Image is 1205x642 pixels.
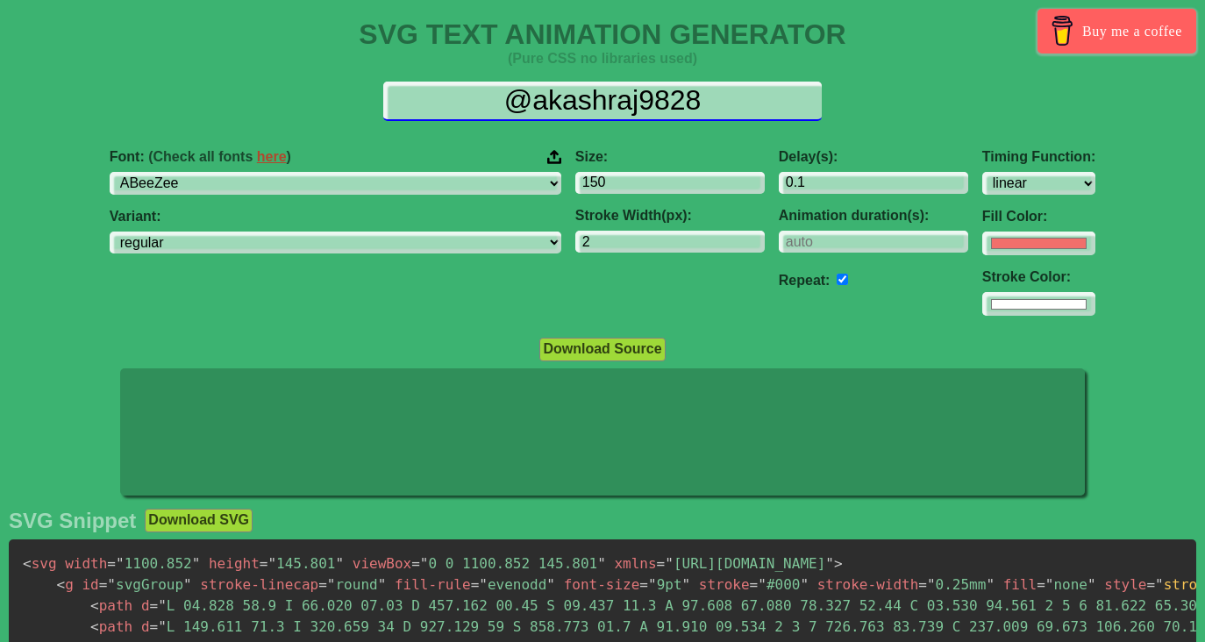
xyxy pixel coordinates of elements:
span: " [158,597,167,614]
span: path [90,618,132,635]
span: viewBox [353,555,411,572]
span: (Check all fonts ) [148,149,291,164]
span: " [648,576,657,593]
span: none [1037,576,1095,593]
span: = [107,555,116,572]
span: evenodd [471,576,555,593]
span: g [57,576,74,593]
span: " [758,576,766,593]
span: " [1087,576,1096,593]
span: stroke-width [817,576,919,593]
span: " [665,555,674,572]
span: " [546,576,555,593]
span: = [918,576,927,593]
span: = [411,555,420,572]
span: = [1037,576,1045,593]
span: Buy me a coffee [1082,16,1182,46]
span: = [639,576,648,593]
span: " [192,555,201,572]
span: < [90,618,99,635]
span: < [57,576,66,593]
input: 0.1s [779,172,968,194]
span: " [107,576,116,593]
span: 145.801 [260,555,344,572]
span: " [336,555,345,572]
span: " [479,576,488,593]
span: " [378,576,387,593]
span: font-size [564,576,640,593]
span: = [260,555,268,572]
span: " [183,576,192,593]
button: Download Source [539,338,665,360]
span: d [141,618,150,635]
img: Upload your font [547,149,561,165]
span: stroke [699,576,750,593]
span: stroke-linecap [200,576,318,593]
label: Fill Color: [982,209,1095,225]
input: auto [779,231,968,253]
label: Size: [575,149,765,165]
label: Timing Function: [982,149,1095,165]
span: " [927,576,936,593]
span: < [23,555,32,572]
span: " [158,618,167,635]
span: [URL][DOMAIN_NAME] [657,555,834,572]
span: xmlns [614,555,656,572]
span: " [267,555,276,572]
input: 100 [575,172,765,194]
span: " [825,555,834,572]
span: " [327,576,336,593]
span: " [800,576,809,593]
span: = [150,618,159,635]
span: " [420,555,429,572]
span: width [65,555,107,572]
span: round [318,576,386,593]
span: #000 [750,576,809,593]
span: = [150,597,159,614]
span: " [986,576,995,593]
span: 0.25mm [918,576,995,593]
span: 1100.852 [107,555,200,572]
label: Delay(s): [779,149,968,165]
span: id [82,576,98,593]
label: Stroke Color: [982,269,1095,285]
a: Buy me a coffee [1037,9,1196,53]
label: Animation duration(s): [779,208,968,224]
span: style [1104,576,1146,593]
span: height [209,555,260,572]
span: " [1045,576,1054,593]
label: Variant: [110,209,561,225]
span: Font: [110,149,291,165]
span: " [682,576,691,593]
span: = [471,576,480,593]
span: 9pt [639,576,690,593]
img: Buy me a coffee [1047,16,1078,46]
span: 0 0 1100.852 145.801 [411,555,606,572]
span: =" [1146,576,1163,593]
span: svg [23,555,57,572]
span: < [90,597,99,614]
a: here [257,149,287,164]
span: " [597,555,606,572]
span: = [657,555,666,572]
label: Repeat: [779,273,831,288]
input: auto [837,274,848,285]
span: = [99,576,108,593]
span: = [750,576,759,593]
span: = [318,576,327,593]
label: Stroke Width(px): [575,208,765,224]
input: 2px [575,231,765,253]
span: > [834,555,843,572]
span: " [116,555,125,572]
span: path [90,597,132,614]
span: d [141,597,150,614]
input: Input Text Here [383,82,822,121]
span: fill-rule [395,576,471,593]
h2: SVG Snippet [9,509,136,533]
button: Download SVG [145,509,253,531]
span: fill [1003,576,1037,593]
span: svgGroup [99,576,192,593]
